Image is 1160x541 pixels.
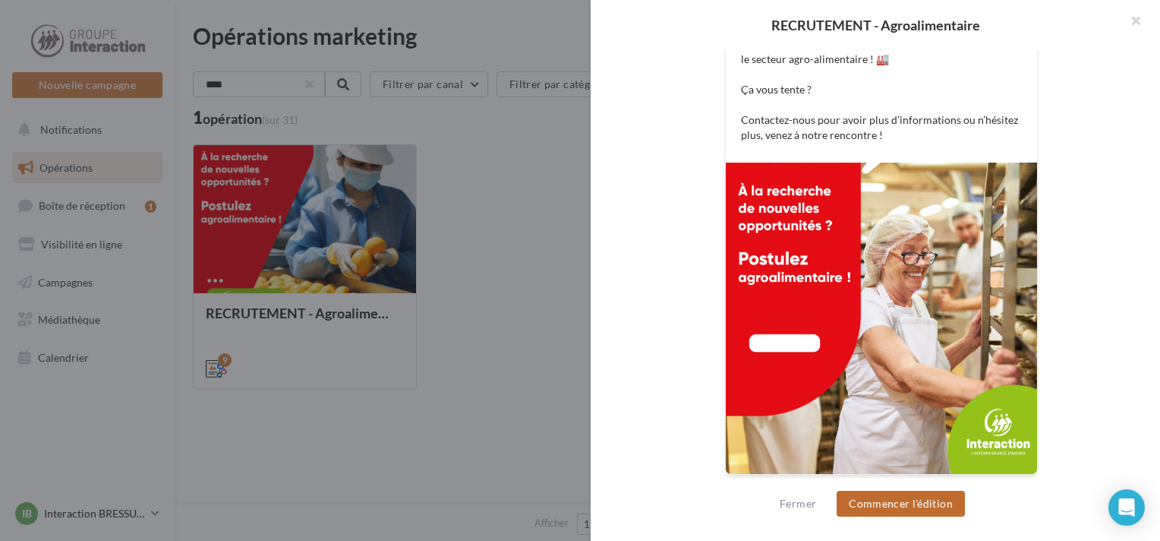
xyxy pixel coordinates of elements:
[1108,489,1145,526] div: Open Intercom Messenger
[837,491,965,517] button: Commencer l'édition
[774,495,822,513] button: Fermer
[725,475,1038,495] div: La prévisualisation est non-contractuelle
[615,18,1136,32] div: RECRUTEMENT - Agroalimentaire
